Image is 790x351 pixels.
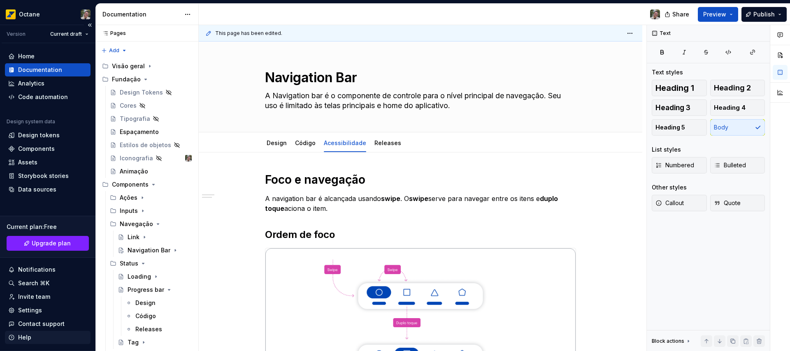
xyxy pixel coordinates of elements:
button: Help [5,331,91,344]
div: Releases [135,325,162,333]
a: Upgrade plan [7,236,89,251]
span: Quote [714,199,741,207]
a: Estilos de objetos [107,139,195,152]
div: Block actions [652,338,684,344]
a: Design Tokens [107,86,195,99]
img: Tiago [81,9,91,19]
a: Tag [114,336,195,349]
div: Text styles [652,68,683,76]
a: Releases [122,323,195,336]
div: Fundação [112,75,141,83]
div: Código [135,312,156,320]
div: Fundação [99,73,195,86]
div: Iconografia [120,154,153,162]
button: Collapse sidebar [84,19,95,31]
span: Share [672,10,689,18]
a: Link [114,231,195,244]
span: Add [109,47,119,54]
div: Storybook stories [18,172,69,180]
span: Callout [655,199,684,207]
a: Progress bar [114,283,195,296]
a: Data sources [5,183,91,196]
div: Tipografia [120,115,150,123]
a: Assets [5,156,91,169]
a: Tipografia [107,112,195,125]
a: Design [122,296,195,309]
a: Design tokens [5,129,91,142]
button: Heading 2 [710,80,765,96]
span: Numbered [655,161,694,169]
span: Heading 4 [714,104,746,112]
a: Home [5,50,91,63]
div: Navigation Bar [128,246,170,254]
div: Visão geral [99,60,195,73]
a: Código [122,309,195,323]
div: Navegação [107,217,195,231]
a: Código [295,139,316,146]
button: Quote [710,195,765,211]
a: Espaçamento [107,125,195,139]
div: Inputs [120,207,138,215]
button: Heading 1 [652,80,707,96]
div: Contact support [18,320,65,328]
div: Documentation [18,66,62,74]
div: Design tokens [18,131,60,139]
div: Espaçamento [120,128,159,136]
div: Código [292,134,319,151]
button: OctaneTiago [2,5,94,23]
div: Design [263,134,290,151]
div: Status [107,257,195,270]
div: Help [18,333,31,342]
div: Components [112,180,149,189]
p: A navigation bar é alcançada usando . O serve para navegar entre os itens e aciona o item. [265,194,576,213]
div: Block actions [652,335,692,347]
div: Ações [107,191,195,204]
button: Numbered [652,157,707,173]
a: Releases [374,139,401,146]
div: Acessibilidade [321,134,369,151]
a: Cores [107,99,195,112]
div: Analytics [18,79,44,88]
div: Inputs [107,204,195,217]
div: Design system data [7,118,55,125]
a: Design [267,139,287,146]
a: Acessibilidade [324,139,366,146]
div: Octane [19,10,40,18]
div: Design Tokens [120,88,163,97]
div: Tag [128,338,139,346]
strong: swipe [381,194,400,203]
span: Heading 1 [655,84,694,92]
div: Search ⌘K [18,279,49,287]
div: Notifications [18,266,56,274]
button: Heading 3 [652,99,707,116]
div: Cores [120,102,137,110]
div: Documentation [102,10,180,18]
div: Data sources [18,185,56,194]
span: Bulleted [714,161,746,169]
div: Releases [371,134,404,151]
div: Assets [18,158,37,166]
div: Visão geral [112,62,145,70]
div: Current plan : Free [7,223,89,231]
button: Callout [652,195,707,211]
span: This page has been edited. [215,30,282,37]
div: Code automation [18,93,68,101]
div: Settings [18,306,42,314]
h2: Ordem de foco [265,228,576,241]
div: Pages [99,30,126,37]
a: Code automation [5,90,91,104]
button: Publish [741,7,787,22]
img: Tiago [185,155,192,162]
div: Status [120,259,138,268]
div: Components [99,178,195,191]
textarea: Navigation Bar [263,68,574,88]
div: Link [128,233,139,241]
div: Home [18,52,35,60]
span: Heading 2 [714,84,751,92]
button: Preview [698,7,738,22]
button: Current draft [46,28,92,40]
button: Notifications [5,263,91,276]
button: Share [660,7,695,22]
div: List styles [652,145,681,154]
button: Heading 5 [652,119,707,136]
